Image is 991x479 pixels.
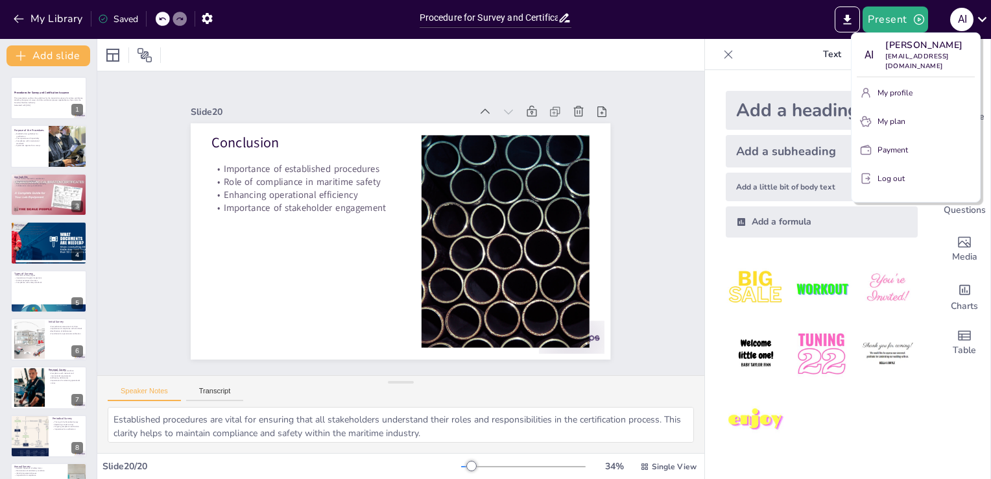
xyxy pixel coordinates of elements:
[857,140,975,160] button: Payment
[857,111,975,132] button: My plan
[885,38,975,52] p: [PERSON_NAME]
[878,87,913,99] p: My profile
[878,173,905,184] p: Log out
[878,116,905,127] p: My plan
[857,43,880,67] div: A I
[885,52,975,71] p: [EMAIL_ADDRESS][DOMAIN_NAME]
[857,168,975,189] button: Log out
[878,144,908,156] p: Payment
[857,82,975,103] button: My profile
